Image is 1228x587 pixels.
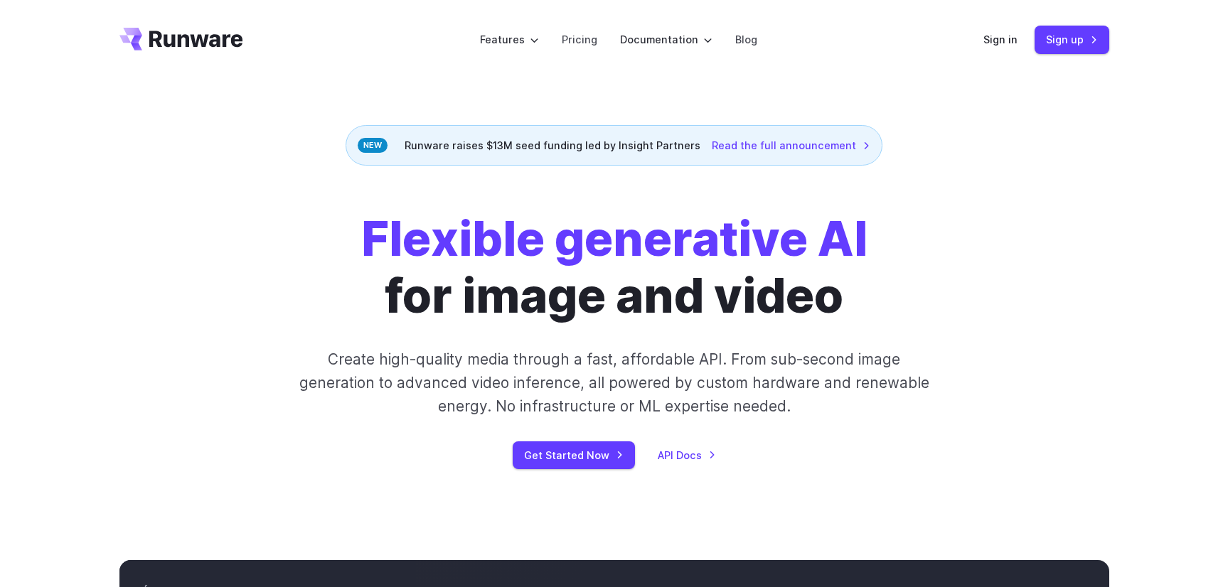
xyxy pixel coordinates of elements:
h1: for image and video [361,211,867,325]
p: Create high-quality media through a fast, affordable API. From sub-second image generation to adv... [297,348,931,419]
strong: Flexible generative AI [361,210,867,267]
a: Blog [735,31,757,48]
a: Get Started Now [513,441,635,469]
a: Sign in [983,31,1018,48]
a: Pricing [562,31,597,48]
a: Sign up [1035,26,1109,53]
a: Go to / [119,28,243,50]
a: Read the full announcement [712,137,870,154]
label: Features [480,31,539,48]
label: Documentation [620,31,712,48]
a: API Docs [658,447,716,463]
div: Runware raises $13M seed funding led by Insight Partners [346,125,882,166]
